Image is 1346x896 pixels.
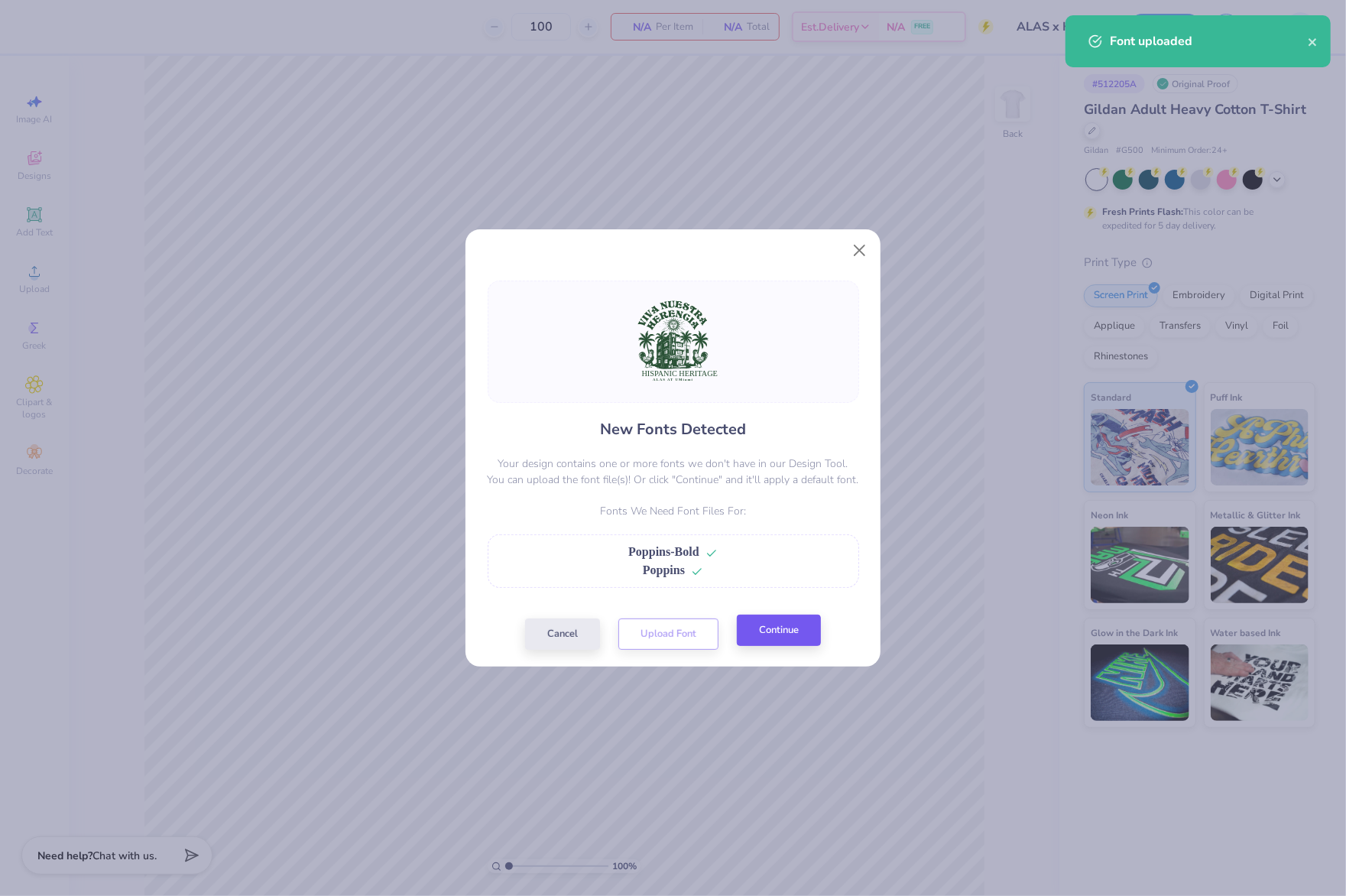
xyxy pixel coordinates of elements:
h4: New Fonts Detected [600,418,746,440]
div: Font uploaded [1110,32,1308,50]
button: Continue [737,615,821,646]
span: Poppins-Bold [628,545,699,558]
button: close [1308,32,1318,50]
p: Fonts We Need Font Files For: [488,503,859,519]
span: Poppins [643,563,685,576]
button: Close [845,235,874,265]
p: Your design contains one or more fonts we don't have in our Design Tool. You can upload the font ... [488,456,859,488]
button: Cancel [525,618,600,650]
